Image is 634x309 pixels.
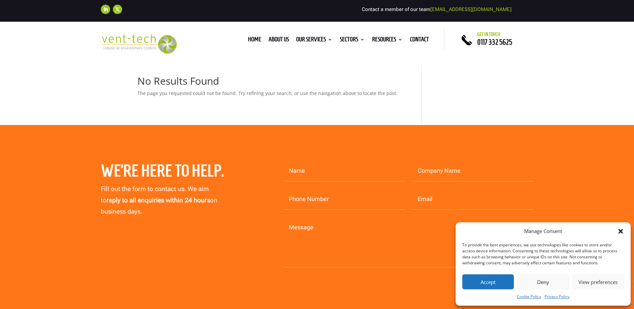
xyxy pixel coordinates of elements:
[430,6,512,12] a: [EMAIL_ADDRESS][DOMAIN_NAME]
[517,274,569,289] button: Deny
[101,34,177,54] img: 2023-09-27T08_35_16.549ZVENT-TECH---Clear-background
[101,185,209,204] span: Fill out the form to contact us. We aim to
[412,161,533,181] input: Company Name
[517,293,541,301] a: Cookie Policy
[101,161,240,184] h2: We’re here to help.
[524,227,562,235] div: Manage Consent
[137,89,402,97] p: The page you requested could not be found. Try refining your search, or use the navigation above ...
[410,37,429,44] a: Contact
[477,32,500,37] span: Get in touch
[544,293,569,301] a: Privacy Policy
[362,6,512,12] span: Contact a member of our team
[372,37,403,44] a: Resources
[284,189,405,210] input: Phone Number
[137,76,402,89] h1: No Results Found
[284,161,405,181] input: Name
[113,5,122,14] a: Follow on X
[477,38,512,46] a: 0117 332 5625
[101,5,110,14] a: Follow on LinkedIn
[269,37,289,44] a: About us
[106,196,210,204] strong: reply to all enquiries within 24 hours
[462,242,623,266] div: To provide the best experiences, we use technologies like cookies to store and/or access device i...
[617,228,624,235] div: Close dialog
[572,274,624,289] button: View preferences
[462,274,514,289] button: Accept
[412,189,533,210] input: Email
[296,37,332,44] a: Our Services
[340,37,365,44] a: Sectors
[248,37,261,44] a: Home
